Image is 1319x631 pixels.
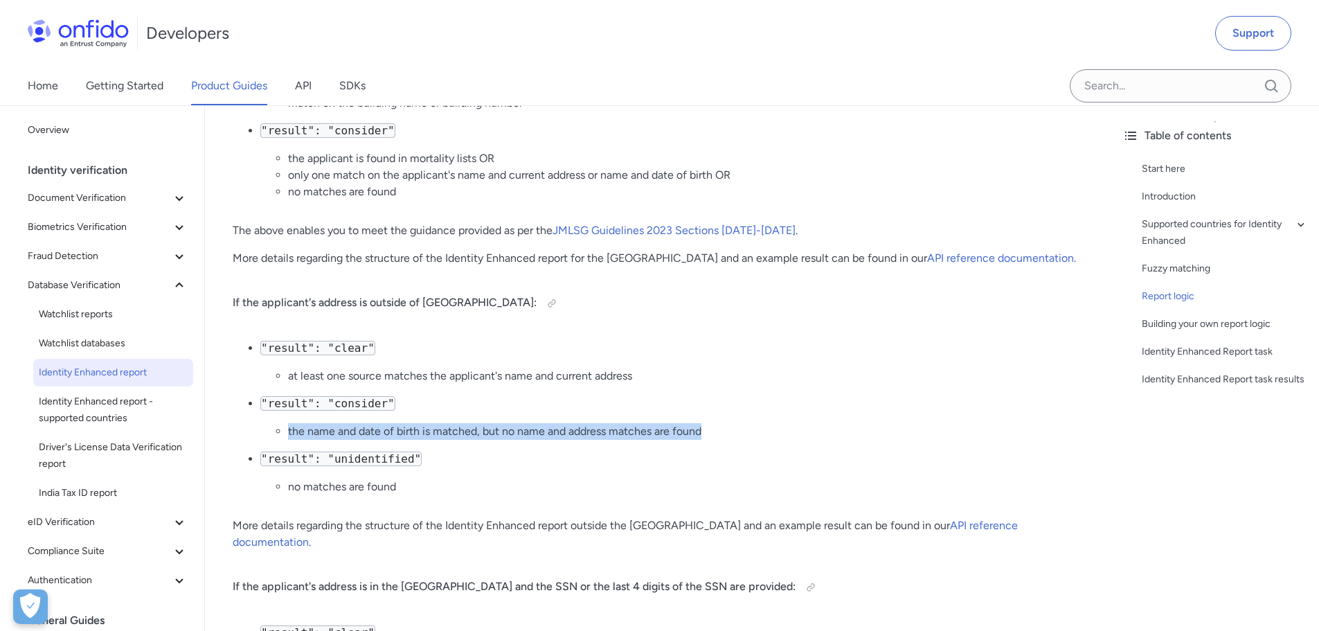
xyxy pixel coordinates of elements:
span: eID Verification [28,514,171,531]
li: the applicant is found in mortality lists OR [288,150,1084,167]
code: "result": "unidentified" [260,452,422,466]
a: India Tax ID report [33,479,193,507]
h4: If the applicant's address is outside of [GEOGRAPHIC_DATA]: [233,292,1084,314]
a: Overview [22,116,193,144]
input: Onfido search input field [1070,69,1291,103]
li: the name and date of birth is matched, but no name and address matches are found [288,423,1084,440]
div: Table of contents [1122,127,1308,144]
a: Getting Started [86,66,163,105]
p: The above enables you to meet the guidance provided as per the . [233,222,1084,239]
img: Onfido Logo [28,19,129,47]
button: Authentication [22,567,193,594]
span: Watchlist reports [39,306,188,323]
button: Database Verification [22,272,193,299]
span: Database Verification [28,277,171,294]
span: Biometrics Verification [28,219,171,235]
button: Biometrics Verification [22,213,193,241]
span: India Tax ID report [39,485,188,501]
button: Compliance Suite [22,537,193,565]
button: Fraud Detection [22,242,193,270]
a: SDKs [339,66,366,105]
h1: Developers [146,22,229,44]
button: Open Preferences [13,589,48,624]
span: Overview [28,122,188,139]
a: Support [1215,16,1291,51]
span: Compliance Suite [28,543,171,560]
a: API [295,66,312,105]
code: "result": "consider" [260,123,395,138]
code: "result": "clear" [260,341,375,355]
a: Start here [1142,161,1308,177]
a: Fuzzy matching [1142,260,1308,277]
div: Identity verification [28,157,199,184]
a: Watchlist reports [33,301,193,328]
p: More details regarding the structure of the Identity Enhanced report outside the [GEOGRAPHIC_DATA... [233,517,1084,551]
a: Identity Enhanced Report task [1142,344,1308,360]
a: Driver's License Data Verification report [33,434,193,478]
a: Introduction [1142,188,1308,205]
button: Document Verification [22,184,193,212]
a: Home [28,66,58,105]
p: More details regarding the structure of the Identity Enhanced report for the [GEOGRAPHIC_DATA] an... [233,250,1084,267]
li: at least one source matches the applicant's name and current address [288,368,1084,384]
a: Watchlist databases [33,330,193,357]
span: Fraud Detection [28,248,171,265]
h4: If the applicant's address is in the [GEOGRAPHIC_DATA] and the SSN or the last 4 digits of the SS... [233,576,1084,598]
a: API reference documentation [927,251,1074,265]
a: Identity Enhanced Report task results [1142,371,1308,388]
a: Identity Enhanced report [33,359,193,386]
a: Report logic [1142,288,1308,305]
li: only one match on the applicant's name and current address or name and date of birth OR [288,167,1084,184]
a: Product Guides [191,66,267,105]
a: JMLSG Guidelines 2023 Sections [DATE]-[DATE] [553,224,796,237]
span: Identity Enhanced report [39,364,188,381]
div: Cookie Preferences [13,589,48,624]
span: Identity Enhanced report - supported countries [39,393,188,427]
a: Building your own report logic [1142,316,1308,332]
li: no matches are found [288,184,1084,200]
code: "result": "consider" [260,396,395,411]
span: Document Verification [28,190,171,206]
button: eID Verification [22,508,193,536]
li: no matches are found [288,479,1084,495]
a: Identity Enhanced report - supported countries [33,388,193,432]
span: Watchlist databases [39,335,188,352]
span: Authentication [28,572,171,589]
span: Driver's License Data Verification report [39,439,188,472]
a: Supported countries for Identity Enhanced [1142,216,1308,249]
